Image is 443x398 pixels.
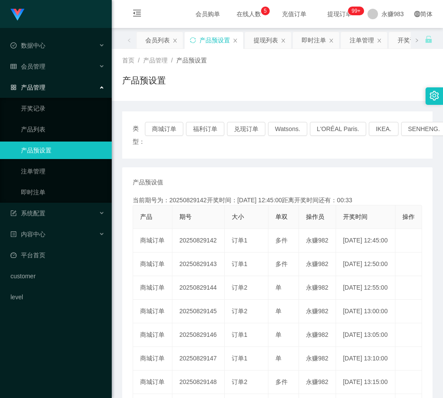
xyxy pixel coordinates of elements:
span: 大小 [232,213,244,220]
span: 系统配置 [10,210,45,217]
span: 多件 [275,260,288,267]
i: 图标: setting [429,91,439,100]
span: 数据中心 [10,42,45,49]
span: 产品 [140,213,152,220]
div: 产品预设置 [199,32,230,48]
button: 兑现订单 [227,122,265,136]
i: 图标: global [414,11,420,17]
td: [DATE] 12:45:00 [336,229,395,253]
div: 会员列表 [145,32,170,48]
i: 图标: close [377,38,382,43]
span: 订单2 [232,308,247,315]
td: 商城订单 [133,300,172,323]
a: level [10,288,105,306]
i: 图标: close [281,38,286,43]
span: 产品预设置 [176,57,207,64]
i: 图标: right [415,38,419,42]
td: [DATE] 13:05:00 [336,323,395,347]
a: customer [10,267,105,285]
td: [DATE] 13:00:00 [336,300,395,323]
span: 单 [275,355,282,362]
td: [DATE] 13:10:00 [336,347,395,370]
td: [DATE] 12:50:00 [336,253,395,276]
span: 订单1 [232,355,247,362]
span: 操作员 [306,213,324,220]
span: 产品管理 [10,84,45,91]
td: 商城订单 [133,253,172,276]
button: L'ORÉAL Paris. [310,122,366,136]
td: 20250829145 [172,300,225,323]
i: 图标: form [10,210,17,216]
td: 商城订单 [133,229,172,253]
div: 即时注单 [302,32,326,48]
span: 开奖时间 [343,213,367,220]
td: 商城订单 [133,276,172,300]
i: 图标: close [172,38,178,43]
td: 20250829143 [172,253,225,276]
span: 多件 [275,237,288,244]
span: 单 [275,331,282,338]
td: [DATE] 13:15:00 [336,370,395,394]
span: 期号 [179,213,192,220]
i: 图标: profile [10,231,17,237]
sup: 225 [348,7,364,15]
button: Watsons. [268,122,307,136]
i: 图标: appstore-o [10,84,17,90]
div: 提现列表 [254,32,278,48]
td: [DATE] 12:55:00 [336,276,395,300]
i: 图标: check-circle-o [10,42,17,48]
span: 订单1 [232,237,247,244]
a: 即时注单 [21,183,105,201]
i: 图标: sync [190,37,196,43]
td: 商城订单 [133,323,172,347]
span: 提现订单 [323,11,356,17]
i: 图标: table [10,63,17,69]
span: 产品预设值 [133,178,163,187]
div: 注单管理 [350,32,374,48]
button: IKEA. [369,122,398,136]
a: 产品预设置 [21,142,105,159]
span: 多件 [275,378,288,385]
i: 图标: close [329,38,334,43]
span: 首页 [122,57,134,64]
td: 20250829146 [172,323,225,347]
a: 开奖记录 [21,100,105,117]
div: 开奖记录 [398,32,422,48]
span: 订单2 [232,284,247,291]
td: 永赚982 [299,300,336,323]
td: 永赚982 [299,229,336,253]
button: 商城订单 [145,122,183,136]
td: 永赚982 [299,370,336,394]
span: 订单1 [232,331,247,338]
span: 内容中心 [10,231,45,238]
span: 单 [275,308,282,315]
td: 永赚982 [299,276,336,300]
img: logo.9652507e.png [10,9,24,21]
h1: 产品预设置 [122,74,166,87]
i: 图标: left [127,38,131,42]
span: 操作 [402,213,415,220]
div: 当前期号为：20250829142开奖时间：[DATE] 12:45:00距离开奖时间还有：00:33 [133,196,422,205]
span: 充值订单 [278,11,311,17]
i: 图标: close [233,38,238,43]
td: 商城订单 [133,370,172,394]
i: 图标: menu-fold [122,0,152,28]
span: 订单2 [232,378,247,385]
a: 产品列表 [21,121,105,138]
span: / [138,57,140,64]
td: 永赚982 [299,323,336,347]
td: 永赚982 [299,253,336,276]
i: 图标: unlock [425,35,433,43]
sup: 5 [261,7,270,15]
span: 单双 [275,213,288,220]
span: 在线人数 [232,11,265,17]
td: 20250829144 [172,276,225,300]
span: 单 [275,284,282,291]
button: 福利订单 [186,122,224,136]
p: 5 [264,7,267,15]
td: 20250829147 [172,347,225,370]
span: 订单1 [232,260,247,267]
td: 20250829148 [172,370,225,394]
td: 商城订单 [133,347,172,370]
td: 20250829142 [172,229,225,253]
